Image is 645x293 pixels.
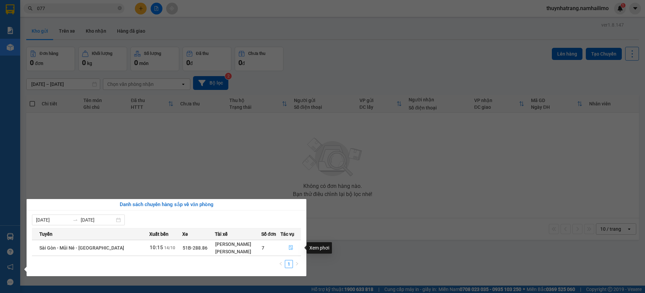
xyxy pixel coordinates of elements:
span: Tài xế [215,230,228,238]
span: Xe [182,230,188,238]
li: Next Page [293,260,301,268]
span: 14/10 [164,246,175,250]
span: swap-right [73,217,78,223]
span: Sài Gòn - Mũi Né - [GEOGRAPHIC_DATA] [39,245,124,251]
li: 1 [285,260,293,268]
button: file-done [281,242,301,253]
div: [PERSON_NAME] [215,248,261,255]
span: Tác vụ [280,230,294,238]
span: Tuyến [39,230,52,238]
button: left [277,260,285,268]
button: right [293,260,301,268]
div: [PERSON_NAME] [215,240,261,248]
li: Previous Page [277,260,285,268]
span: Xuất bến [149,230,168,238]
div: Xem phơi [307,242,332,254]
span: 7 [262,245,264,251]
span: right [295,262,299,266]
input: Đến ngày [81,216,115,224]
span: 51B-288.86 [183,245,207,251]
input: Từ ngày [36,216,70,224]
span: 10:15 [150,245,163,251]
span: Số đơn [261,230,276,238]
span: to [73,217,78,223]
div: Danh sách chuyến hàng sắp về văn phòng [32,201,301,209]
a: 1 [285,260,293,268]
span: left [279,262,283,266]
span: file-done [289,245,293,251]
